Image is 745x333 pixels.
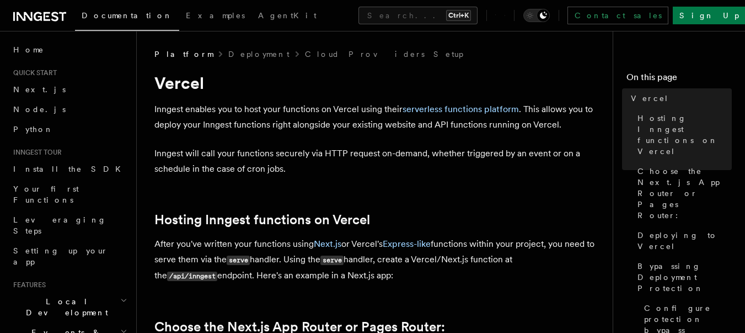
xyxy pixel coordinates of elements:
[9,119,130,139] a: Python
[9,292,130,323] button: Local Development
[154,146,596,177] p: Inngest will call your functions securely via HTTP request on-demand, whether triggered by an eve...
[228,49,290,60] a: Deployment
[9,281,46,289] span: Features
[9,241,130,272] a: Setting up your app
[82,11,173,20] span: Documentation
[75,3,179,31] a: Documentation
[633,256,732,298] a: Bypassing Deployment Protection
[567,7,668,24] a: Contact sales
[13,215,106,235] span: Leveraging Steps
[626,88,732,108] a: Vercel
[637,166,732,221] span: Choose the Next.js App Router or Pages Router:
[13,125,53,134] span: Python
[9,159,130,179] a: Install the SDK
[13,44,44,55] span: Home
[13,105,66,114] span: Node.js
[383,239,431,249] a: Express-like
[154,49,213,60] span: Platform
[637,261,732,294] span: Bypassing Deployment Protection
[305,49,463,60] a: Cloud Providers Setup
[637,113,732,157] span: Hosting Inngest functions on Vercel
[251,3,323,30] a: AgentKit
[9,99,130,119] a: Node.js
[637,230,732,252] span: Deploying to Vercel
[358,7,478,24] button: Search...Ctrl+K
[9,148,62,157] span: Inngest tour
[314,239,341,249] a: Next.js
[13,85,66,94] span: Next.js
[227,256,250,265] code: serve
[626,71,732,88] h4: On this page
[446,10,471,21] kbd: Ctrl+K
[633,108,732,161] a: Hosting Inngest functions on Vercel
[403,104,519,114] a: serverless functions platform
[167,272,217,281] code: /api/inngest
[320,256,344,265] code: serve
[9,296,120,318] span: Local Development
[154,73,596,93] h1: Vercel
[186,11,245,20] span: Examples
[523,9,550,22] button: Toggle dark mode
[154,102,596,133] p: Inngest enables you to host your functions on Vercel using their . This allows you to deploy your...
[9,210,130,241] a: Leveraging Steps
[179,3,251,30] a: Examples
[9,80,130,99] a: Next.js
[633,225,732,256] a: Deploying to Vercel
[633,161,732,225] a: Choose the Next.js App Router or Pages Router:
[154,236,596,284] p: After you've written your functions using or Vercel's functions within your project, you need to ...
[154,212,370,228] a: Hosting Inngest functions on Vercel
[13,246,108,266] span: Setting up your app
[13,165,127,173] span: Install the SDK
[9,68,57,77] span: Quick start
[9,40,130,60] a: Home
[9,179,130,210] a: Your first Functions
[13,184,79,204] span: Your first Functions
[631,93,669,104] span: Vercel
[258,11,317,20] span: AgentKit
